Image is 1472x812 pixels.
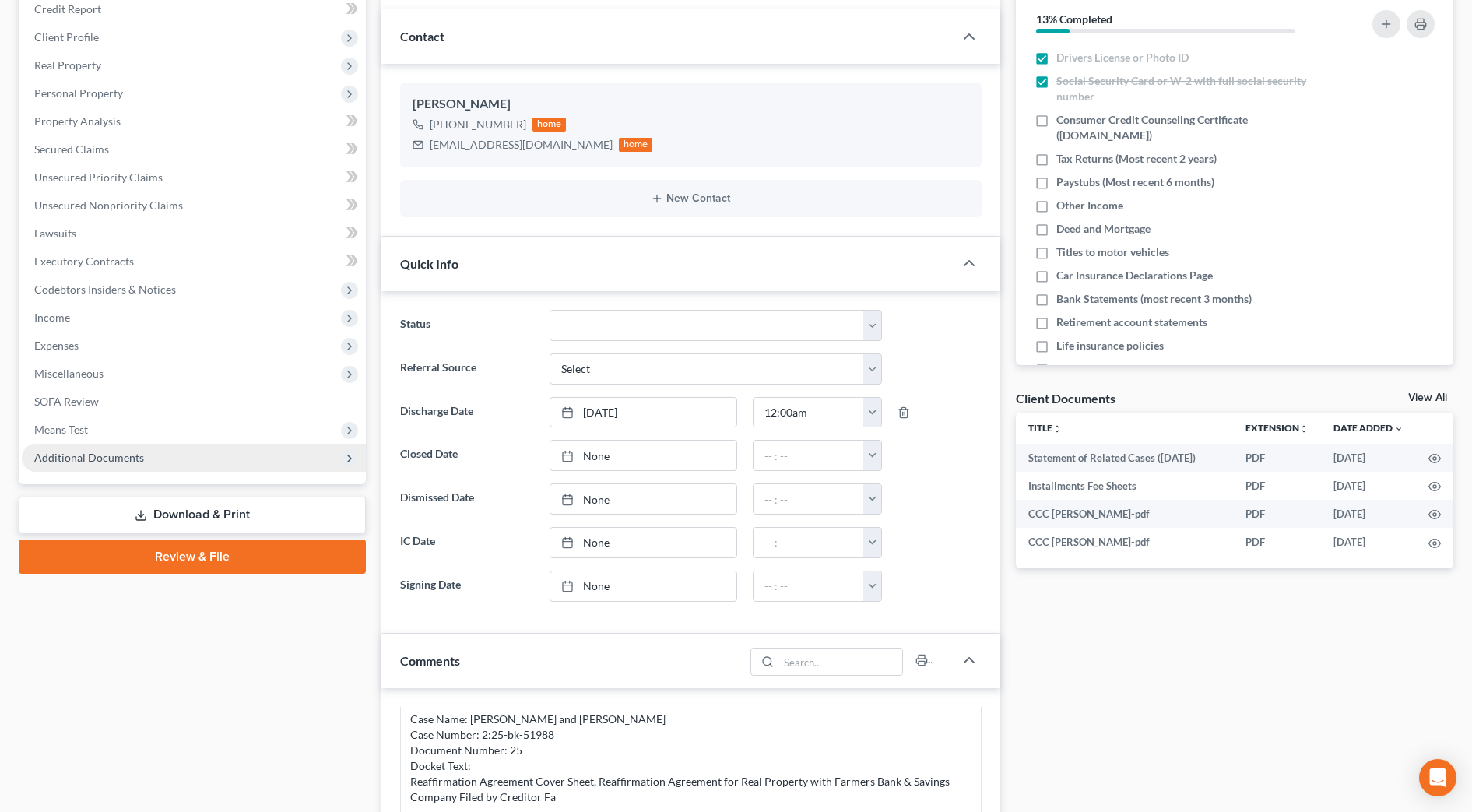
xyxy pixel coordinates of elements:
[1299,424,1309,434] i: unfold_more
[34,395,99,408] span: SOFA Review
[1056,291,1252,307] span: Bank Statements (most recent 3 months)
[1056,338,1164,353] span: Life insurance policies
[1056,315,1207,330] span: Retirement account statements
[392,310,542,341] label: Status
[34,255,134,268] span: Executory Contracts
[1394,424,1403,434] i: expand_more
[34,2,101,16] span: Credit Report
[1036,12,1112,26] strong: 13% Completed
[392,483,542,515] label: Dismissed Date
[19,540,366,574] a: Review & File
[1016,390,1115,406] div: Client Documents
[392,527,542,558] label: IC Date
[778,649,902,675] input: Search...
[619,138,653,152] div: home
[34,114,121,128] span: Property Analysis
[22,135,366,163] a: Secured Claims
[1056,50,1189,65] span: Drivers License or Photo ID
[1408,392,1447,403] a: View All
[22,220,366,248] a: Lawsuits
[1016,444,1233,472] td: Statement of Related Cases ([DATE])
[1056,268,1213,283] span: Car Insurance Declarations Page
[19,497,366,533] a: Download & Print
[1333,422,1403,434] a: Date Added expand_more
[34,423,88,436] span: Means Test
[392,353,542,385] label: Referral Source
[22,248,366,276] a: Executory Contracts
[430,137,613,153] div: [EMAIL_ADDRESS][DOMAIN_NAME]
[392,440,542,471] label: Closed Date
[754,528,864,557] input: -- : --
[413,95,969,114] div: [PERSON_NAME]
[392,397,542,428] label: Discharge Date
[550,528,736,557] a: None
[400,256,458,271] span: Quick Info
[34,199,183,212] span: Unsecured Nonpriority Claims
[34,227,76,240] span: Lawsuits
[754,484,864,514] input: -- : --
[1321,528,1416,556] td: [DATE]
[1056,174,1214,190] span: Paystubs (Most recent 6 months)
[1321,444,1416,472] td: [DATE]
[754,398,864,427] input: -- : --
[1056,112,1331,143] span: Consumer Credit Counseling Certificate ([DOMAIN_NAME])
[1056,73,1331,104] span: Social Security Card or W-2 with full social security number
[34,283,176,296] span: Codebtors Insiders & Notices
[1321,500,1416,528] td: [DATE]
[1056,244,1169,260] span: Titles to motor vehicles
[413,192,969,205] button: New Contact
[1052,424,1062,434] i: unfold_more
[550,484,736,514] a: None
[1016,500,1233,528] td: CCC [PERSON_NAME]-pdf
[1056,198,1123,213] span: Other Income
[22,388,366,416] a: SOFA Review
[754,571,864,601] input: -- : --
[34,339,79,352] span: Expenses
[22,163,366,192] a: Unsecured Priority Claims
[1419,759,1456,796] div: Open Intercom Messenger
[754,441,864,470] input: -- : --
[34,367,104,380] span: Miscellaneous
[430,117,526,132] div: [PHONE_NUMBER]
[34,311,70,324] span: Income
[392,571,542,602] label: Signing Date
[1233,500,1321,528] td: PDF
[34,58,101,72] span: Real Property
[400,653,460,668] span: Comments
[1321,472,1416,500] td: [DATE]
[1233,444,1321,472] td: PDF
[1233,528,1321,556] td: PDF
[550,571,736,601] a: None
[1056,221,1151,237] span: Deed and Mortgage
[34,30,99,44] span: Client Profile
[1056,361,1265,377] span: Separation Agreements or Divorce Decrees
[1016,528,1233,556] td: CCC [PERSON_NAME]-pdf
[22,192,366,220] a: Unsecured Nonpriority Claims
[1028,422,1062,434] a: Titleunfold_more
[550,441,736,470] a: None
[22,107,366,135] a: Property Analysis
[34,86,123,100] span: Personal Property
[550,398,736,427] a: [DATE]
[400,29,444,44] span: Contact
[1245,422,1309,434] a: Extensionunfold_more
[34,142,109,156] span: Secured Claims
[34,451,144,464] span: Additional Documents
[34,170,163,184] span: Unsecured Priority Claims
[1016,472,1233,500] td: Installments Fee Sheets
[532,118,567,132] div: home
[1056,151,1217,167] span: Tax Returns (Most recent 2 years)
[1233,472,1321,500] td: PDF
